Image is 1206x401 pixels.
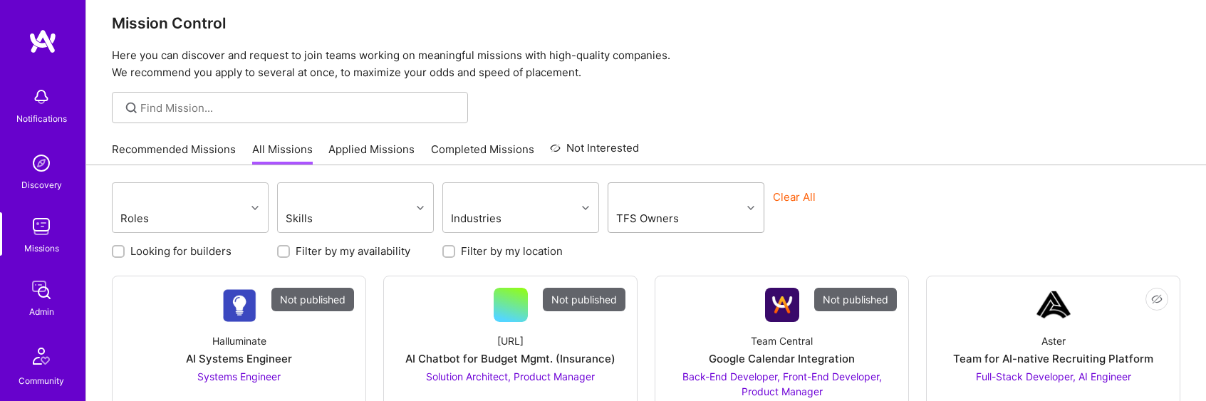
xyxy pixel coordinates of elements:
[222,288,256,322] img: Company Logo
[24,241,59,256] div: Missions
[112,142,236,165] a: Recommended Missions
[613,208,710,229] div: TFS Owners
[431,142,534,165] a: Completed Missions
[773,189,816,204] button: Clear All
[271,288,354,311] div: Not published
[1151,293,1163,305] i: icon EyeClosed
[212,333,266,348] div: Halluminate
[112,14,1180,32] h3: Mission Control
[1036,288,1071,322] img: Company Logo
[461,244,563,259] label: Filter by my location
[251,204,259,212] i: icon Chevron
[117,208,197,229] div: Roles
[252,142,313,165] a: All Missions
[186,351,292,366] div: AI Systems Engineer
[543,288,625,311] div: Not published
[27,212,56,241] img: teamwork
[296,244,410,259] label: Filter by my availability
[447,208,539,229] div: Industries
[197,370,281,382] span: Systems Engineer
[29,304,54,319] div: Admin
[130,244,232,259] label: Looking for builders
[417,204,424,212] i: icon Chevron
[976,370,1131,382] span: Full-Stack Developer, AI Engineer
[112,47,1180,81] p: Here you can discover and request to join teams working on meaningful missions with high-quality ...
[328,142,415,165] a: Applied Missions
[16,111,67,126] div: Notifications
[282,208,362,229] div: Skills
[765,288,799,322] img: Company Logo
[497,333,524,348] div: [URL]
[123,100,140,116] i: icon SearchGrey
[405,351,615,366] div: AI Chatbot for Budget Mgmt. (Insurance)
[1041,333,1066,348] div: Aster
[24,339,58,373] img: Community
[582,204,589,212] i: icon Chevron
[27,149,56,177] img: discovery
[19,373,64,388] div: Community
[140,100,457,115] input: Find Mission...
[28,28,57,54] img: logo
[709,351,855,366] div: Google Calendar Integration
[751,333,813,348] div: Team Central
[21,177,62,192] div: Discovery
[27,83,56,111] img: bell
[953,351,1153,366] div: Team for AI-native Recruiting Platform
[682,370,882,397] span: Back-End Developer, Front-End Developer, Product Manager
[814,288,897,311] div: Not published
[747,204,754,212] i: icon Chevron
[27,276,56,304] img: admin teamwork
[550,140,639,165] a: Not Interested
[426,370,595,382] span: Solution Architect, Product Manager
